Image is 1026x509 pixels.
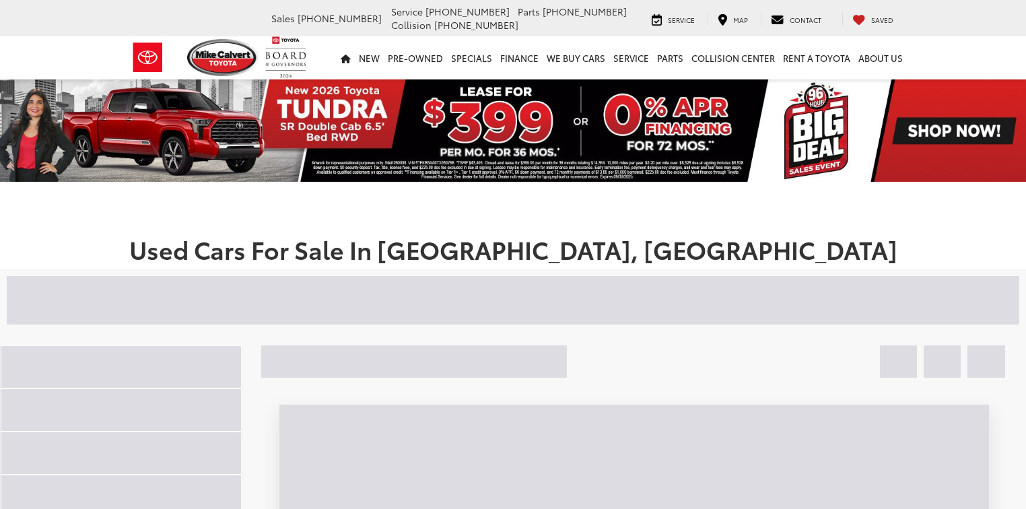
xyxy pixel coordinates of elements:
a: New [355,36,384,79]
span: [PHONE_NUMBER] [425,5,510,18]
span: [PHONE_NUMBER] [298,11,382,25]
span: Saved [871,15,893,25]
span: Parts [518,5,540,18]
span: Service [668,15,695,25]
span: Map [733,15,748,25]
span: Collision [391,18,432,32]
a: About Us [854,36,907,79]
a: Rent a Toyota [779,36,854,79]
span: Contact [790,15,821,25]
a: WE BUY CARS [543,36,609,79]
span: [PHONE_NUMBER] [434,18,518,32]
img: Toyota [123,36,173,79]
a: Home [337,36,355,79]
a: My Saved Vehicles [842,12,903,26]
span: [PHONE_NUMBER] [543,5,627,18]
img: Mike Calvert Toyota [187,39,259,76]
span: Sales [271,11,295,25]
a: Service [642,12,705,26]
a: Map [708,12,758,26]
span: Service [391,5,423,18]
a: Specials [447,36,496,79]
a: Parts [653,36,687,79]
a: Contact [761,12,831,26]
a: Collision Center [687,36,779,79]
a: Finance [496,36,543,79]
a: Service [609,36,653,79]
a: Pre-Owned [384,36,447,79]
